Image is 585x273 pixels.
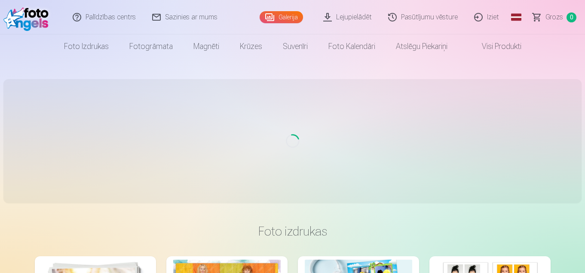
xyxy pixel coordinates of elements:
[3,3,53,31] img: /fa1
[42,224,544,239] h3: Foto izdrukas
[458,34,532,58] a: Visi produkti
[386,34,458,58] a: Atslēgu piekariņi
[230,34,273,58] a: Krūzes
[260,11,303,23] a: Galerija
[545,12,563,22] span: Grozs
[183,34,230,58] a: Magnēti
[273,34,318,58] a: Suvenīri
[54,34,119,58] a: Foto izdrukas
[318,34,386,58] a: Foto kalendāri
[119,34,183,58] a: Fotogrāmata
[567,12,576,22] span: 0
